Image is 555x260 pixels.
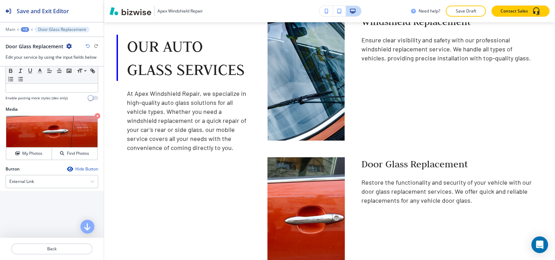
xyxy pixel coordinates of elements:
button: +3 [21,27,29,32]
h2: Button [6,166,20,172]
h4: External Link [9,178,34,185]
h4: Find Photos [67,150,89,157]
button: Back [11,243,93,254]
div: My PhotosFind Photos [6,115,98,160]
p: Restore the functionality and security of your vehicle with our door glass replacement services. ... [361,178,532,205]
p: Door Glass Replacement [38,27,86,32]
p: Contact Sales [501,8,528,14]
button: My Photos [6,148,52,160]
h3: Apex Windshield Repair [157,8,203,14]
h2: Door Glass Replacement [6,43,63,50]
p: Save Draft [455,8,477,14]
p: Ensure clear visibility and safety with our professional windshield replacement service. We handl... [361,36,532,63]
p: Back [12,246,92,252]
button: Contact Sales [492,6,549,17]
h3: Need help? [419,8,440,14]
button: Save Draft [446,6,486,17]
h2: Save and Exit Editor [17,7,69,15]
button: Apex Windshield Repair [110,6,203,16]
h4: My Photos [22,150,42,157]
p: At Apex Windshield Repair, we specialize in high-quality auto glass solutions for all vehicle typ... [127,89,251,152]
img: Bizwise Logo [110,7,151,15]
button: Find Photos [52,148,97,160]
h4: Enable pasting more styles (dev only) [6,95,68,101]
button: Main [6,27,15,32]
h2: Media [6,106,98,112]
button: Door Glass Replacement [35,27,89,32]
div: Open Intercom Messenger [531,236,548,253]
h3: Edit your service by using the input fields below [6,54,98,60]
img: Windshield Replacement [267,15,344,141]
h5: Door Glass Replacement [361,157,532,171]
button: Hide Button [67,166,98,172]
h3: Our Auto Glass Services [127,35,251,81]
